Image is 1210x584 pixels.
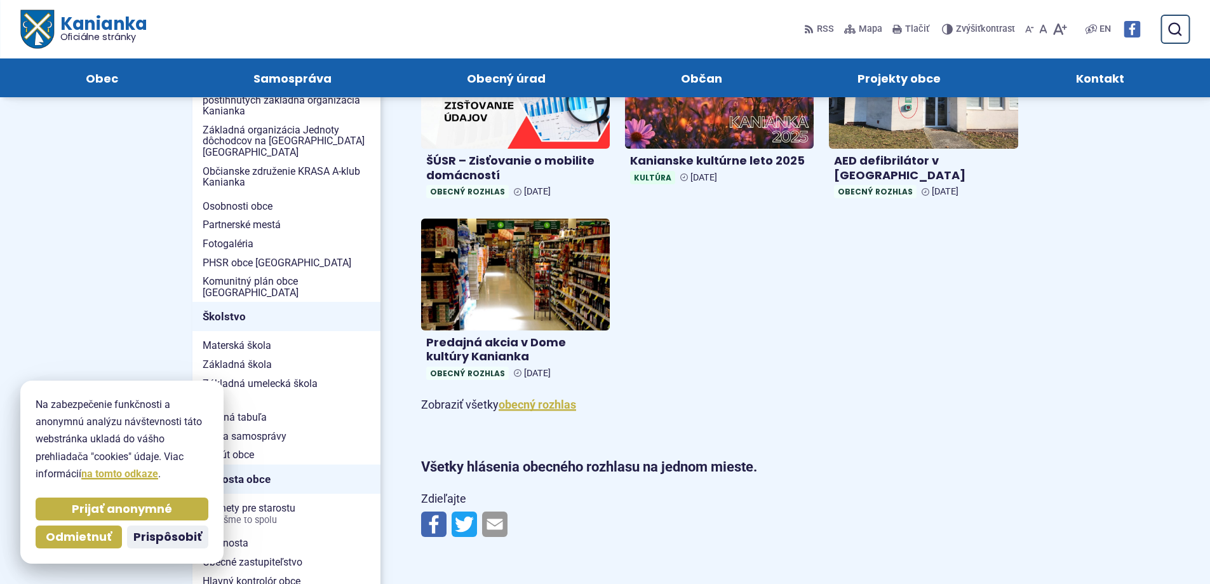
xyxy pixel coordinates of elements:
span: kontrast [956,24,1015,35]
img: Zdieľať na Facebooku [421,512,447,537]
a: Obecný úrad [412,58,600,97]
button: Odmietnuť [36,526,122,548]
a: Občan [626,58,777,97]
span: Podnety pre starostu [203,499,370,529]
span: Kanianka [53,15,146,42]
a: Základná umelecká škola [192,374,380,393]
a: Predajná akcia v Dome kultúry Kanianka Obecný rozhlas [DATE] [421,219,610,385]
span: Odmietnuť [46,530,112,545]
span: Obec [86,58,118,97]
button: Zmenšiť veľkosť písma [1023,16,1037,43]
a: Štatút obce [192,445,380,465]
span: Základná organizácia Jednoty dôchodcov na [GEOGRAPHIC_DATA] [GEOGRAPHIC_DATA] [203,121,370,162]
span: RSS [817,22,834,37]
span: Školstvo [203,307,370,327]
a: Osobnosti obce [192,197,380,216]
a: AED defibrilátor v [GEOGRAPHIC_DATA] Obecný rozhlas [DATE] [829,37,1018,203]
span: [DATE] [690,172,717,183]
span: Štatút obce [203,445,370,465]
span: Fotogaléria [203,234,370,254]
span: Komunitný plán obce [GEOGRAPHIC_DATA] [203,272,370,302]
button: Prijať anonymné [36,498,208,520]
span: PHSR obce [GEOGRAPHIC_DATA] [203,254,370,273]
a: Zobraziť kategóriu obecný rozhlas [499,398,576,411]
span: Starosta obce [203,470,370,489]
a: Komunitný plán obce [GEOGRAPHIC_DATA] [192,272,380,302]
button: Nastaviť pôvodnú veľkosť písma [1037,16,1050,43]
a: Občianske združenie KRASA A-klub Kanianka [192,162,380,192]
a: na tomto odkaze [81,468,158,480]
a: Úloha samosprávy [192,427,380,446]
span: [DATE] [524,368,551,379]
a: Projekty obce [803,58,996,97]
span: Obecný úrad [467,58,546,97]
span: [DATE] [932,186,958,197]
span: Samospráva [253,58,332,97]
a: ŠÚSR – Zisťovanie o mobilite domácností Obecný rozhlas [DATE] [421,37,610,203]
a: Základná škola [192,355,380,374]
a: Slovenský zväz zdravotne postihnutých základná organizácia Kanianka [192,79,380,121]
span: Občianske združenie KRASA A-klub Kanianka [203,162,370,192]
span: Obecný rozhlas [834,185,917,198]
a: Prednosta [192,534,380,553]
p: Zobraziť všetky [421,395,1018,415]
img: Prejsť na Facebook stránku [1124,21,1140,37]
img: Prejsť na domovskú stránku [20,10,53,49]
a: Logo Kanianka, prejsť na domovskú stránku. [20,10,147,49]
span: Mapa [859,22,882,37]
button: Tlačiť [890,16,932,43]
a: Obecné zastupiteľstvo [192,553,380,572]
span: Partnerské mestá [203,215,370,234]
p: Na zabezpečenie funkčnosti a anonymnú analýzu návštevnosti táto webstránka ukladá do vášho prehli... [36,396,208,482]
h4: Predajná akcia v Dome kultúry Kanianka [426,336,605,364]
span: Zvýšiť [956,24,981,34]
a: Starosta obce [192,465,380,494]
a: Základná organizácia Jednoty dôchodcov na [GEOGRAPHIC_DATA] [GEOGRAPHIC_DATA] [192,121,380,162]
span: Prijať anonymné [72,502,172,517]
a: PHSR obce [GEOGRAPHIC_DATA] [192,254,380,273]
button: Zvýšiťkontrast [942,16,1018,43]
h4: AED defibrilátor v [GEOGRAPHIC_DATA] [834,154,1012,182]
span: Úradná tabuľa [203,408,370,427]
span: Občan [681,58,722,97]
span: Základná škola [203,355,370,374]
a: Samospráva [198,58,386,97]
img: Zdieľať e-mailom [482,512,508,537]
span: Základná umelecká škola [203,374,370,393]
a: Materská škola [192,336,380,355]
span: Obecné zastupiteľstvo [203,553,370,572]
a: Mapa [842,16,885,43]
span: Prispôsobiť [133,530,202,545]
a: Podnety pre starostuVyriešme to spolu [192,499,380,529]
a: Partnerské mestá [192,215,380,234]
a: Úradná tabuľa [192,408,380,427]
button: Prispôsobiť [127,526,208,548]
a: Fotogaléria [192,234,380,254]
a: Kontakt [1021,58,1180,97]
span: Prednosta [203,534,370,553]
a: Školstvo [192,302,380,331]
span: Projekty obce [857,58,941,97]
span: Materská škola [203,336,370,355]
span: Osobnosti obce [203,197,370,216]
p: Zdieľajte [421,489,872,509]
span: Úloha samosprávy [203,427,370,446]
strong: Všetky hlásenia obecného rozhlasu na jednom mieste. [421,459,757,475]
span: EN [1099,22,1111,37]
h4: ŠÚSR – Zisťovanie o mobilite domácností [426,154,605,182]
span: Vyriešme to spolu [203,515,370,526]
span: Kultúra [630,171,675,184]
span: Obecný rozhlas [426,367,509,380]
a: EN [1097,22,1113,37]
button: Zväčšiť veľkosť písma [1050,16,1070,43]
a: Obec [30,58,173,97]
span: [DATE] [524,186,551,197]
span: Oficiálne stránky [60,32,147,41]
span: Kontakt [1076,58,1124,97]
span: Obecný rozhlas [426,185,509,198]
h4: Kanianske kultúrne leto 2025 [630,154,809,168]
a: Kanianske kultúrne leto 2025 Kultúra [DATE] [625,37,814,189]
img: Zdieľať na Twitteri [452,512,477,537]
a: RSS [804,16,837,43]
span: Slovenský zväz zdravotne postihnutých základná organizácia Kanianka [203,79,370,121]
